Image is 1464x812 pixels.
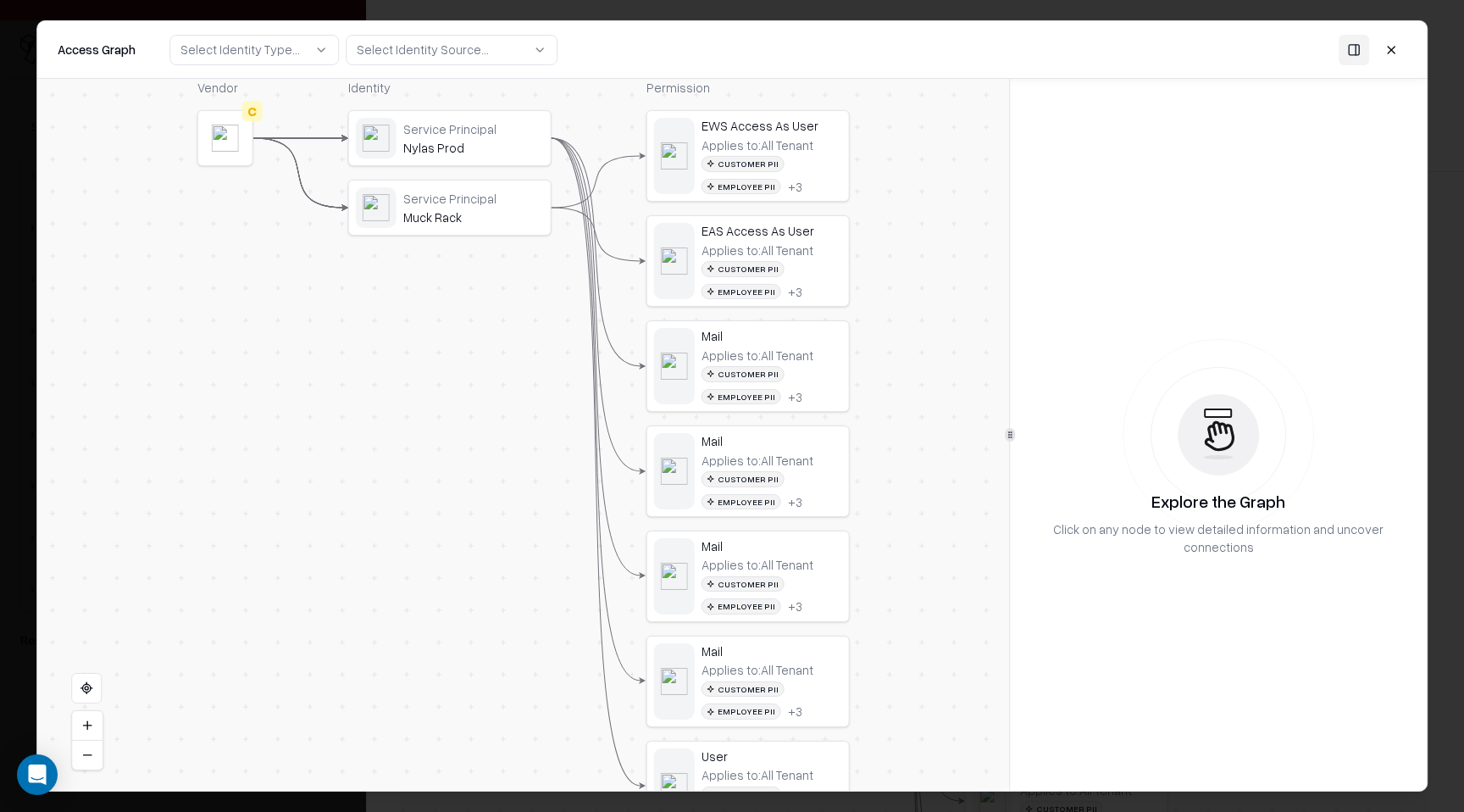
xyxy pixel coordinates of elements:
div: Service Principal [403,191,544,206]
div: Permission [646,79,850,97]
div: Vendor [197,79,253,97]
div: Customer PII [701,261,785,277]
div: Customer PII [701,366,785,382]
div: Employee PII [701,598,781,615]
div: Applies to: All Tenant [701,662,813,677]
div: + 3 [788,388,802,403]
div: User [701,748,842,764]
div: Applies to: All Tenant [701,767,813,782]
button: +3 [788,493,802,509]
div: Service Principal [403,121,544,136]
div: Mail [701,538,842,553]
button: +3 [788,284,802,299]
button: +3 [788,388,802,403]
div: Mail [701,643,842,659]
div: Mail [701,433,842,448]
div: Employee PII [701,284,781,300]
div: Access Graph [58,41,136,58]
button: +3 [788,598,802,614]
div: Applies to: All Tenant [701,452,813,467]
div: C [242,101,263,121]
div: Customer PII [701,681,785,698]
div: Employee PII [701,493,781,509]
div: Employee PII [701,179,781,195]
div: Applies to: All Tenant [701,137,813,153]
div: Customer PII [701,576,785,592]
div: Customer PII [701,471,785,487]
button: Select Identity Type... [169,34,339,64]
button: +3 [788,179,802,194]
div: + 3 [788,598,802,614]
div: Click on any node to view detailed information and uncover connections [1049,520,1388,556]
button: +3 [788,704,802,719]
div: Muck Rack [403,209,544,225]
div: Employee PII [701,787,781,803]
button: Select Identity Source... [346,34,557,64]
div: EWS Access As User [701,118,842,133]
div: Employee PII [701,704,781,720]
div: Select Identity Type... [180,41,300,58]
div: Explore the Graph [1151,488,1285,514]
div: + 3 [788,179,802,194]
div: Applies to: All Tenant [701,557,813,572]
div: Applies to: All Tenant [701,348,813,363]
div: + 3 [788,493,802,509]
div: Select Identity Source... [357,41,489,58]
div: Identity [348,79,552,97]
div: + 3 [788,284,802,299]
div: + 3 [788,704,802,719]
div: Nylas Prod [403,140,544,155]
div: Employee PII [701,388,781,404]
div: Customer PII [701,156,785,172]
div: Mail [701,328,842,343]
div: Applies to: All Tenant [701,242,813,258]
div: EAS Access As User [701,223,842,238]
